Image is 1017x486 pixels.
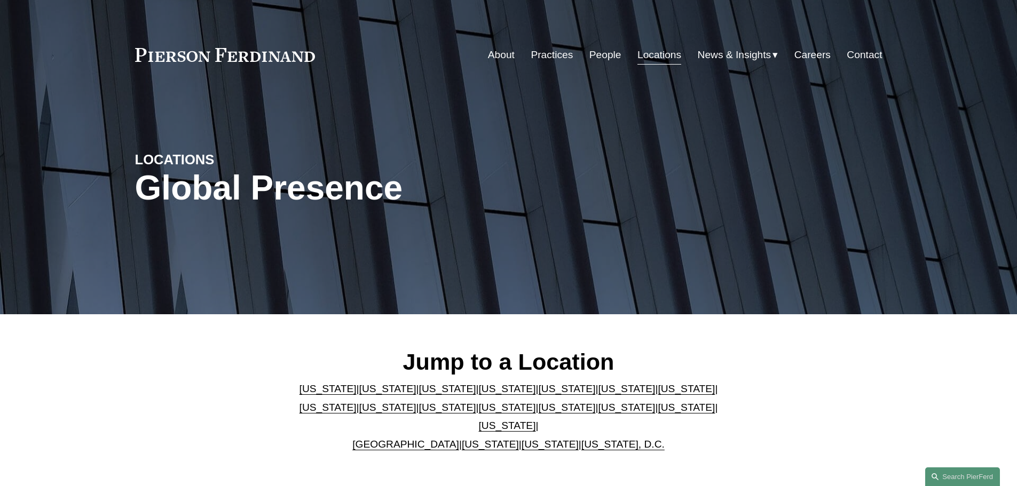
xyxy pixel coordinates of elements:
a: [US_STATE] [479,402,536,413]
span: News & Insights [698,46,771,65]
a: [US_STATE] [522,439,579,450]
a: [US_STATE] [419,383,476,394]
a: [US_STATE] [419,402,476,413]
a: Practices [531,45,573,65]
a: [US_STATE], D.C. [581,439,665,450]
a: [US_STATE] [598,383,655,394]
a: [US_STATE] [479,383,536,394]
a: Careers [794,45,831,65]
h4: LOCATIONS [135,151,322,168]
a: [US_STATE] [299,383,357,394]
a: [US_STATE] [462,439,519,450]
a: [US_STATE] [538,383,595,394]
a: [US_STATE] [359,383,416,394]
a: [GEOGRAPHIC_DATA] [352,439,459,450]
a: [US_STATE] [658,383,715,394]
p: | | | | | | | | | | | | | | | | | | [290,380,727,453]
a: Contact [847,45,882,65]
a: [US_STATE] [299,402,357,413]
a: [US_STATE] [359,402,416,413]
h1: Global Presence [135,169,633,208]
a: About [488,45,515,65]
a: [US_STATE] [479,420,536,431]
a: People [589,45,621,65]
h2: Jump to a Location [290,348,727,376]
a: [US_STATE] [538,402,595,413]
a: Locations [637,45,681,65]
a: [US_STATE] [598,402,655,413]
a: folder dropdown [698,45,778,65]
a: [US_STATE] [658,402,715,413]
a: Search this site [925,467,1000,486]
